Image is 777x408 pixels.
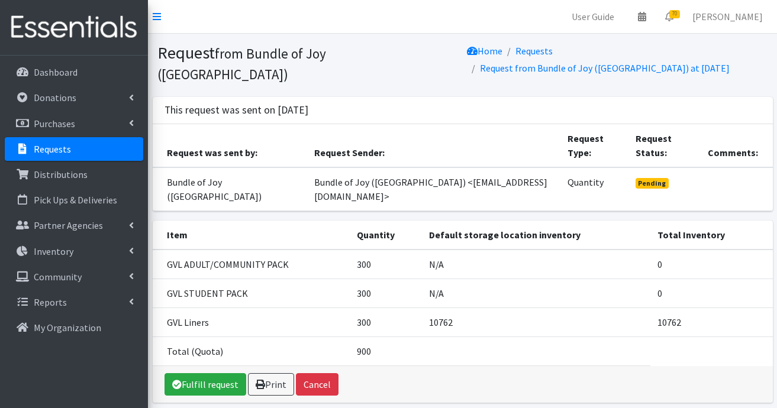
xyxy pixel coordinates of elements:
[350,221,421,250] th: Quantity
[153,250,350,279] td: GVL ADULT/COMMUNITY PACK
[34,219,103,231] p: Partner Agencies
[5,316,143,339] a: My Organization
[683,5,772,28] a: [PERSON_NAME]
[656,5,683,28] a: 70
[5,8,143,47] img: HumanEssentials
[422,279,650,308] td: N/A
[422,221,650,250] th: Default storage location inventory
[350,308,421,337] td: 300
[34,92,76,103] p: Donations
[422,308,650,337] td: 10762
[350,337,421,366] td: 900
[5,188,143,212] a: Pick Ups & Deliveries
[5,163,143,186] a: Distributions
[157,45,326,83] small: from Bundle of Joy ([GEOGRAPHIC_DATA])
[248,373,294,396] a: Print
[165,373,246,396] a: Fulfill request
[34,169,88,180] p: Distributions
[5,112,143,135] a: Purchases
[480,62,730,74] a: Request from Bundle of Joy ([GEOGRAPHIC_DATA]) at [DATE]
[34,194,117,206] p: Pick Ups & Deliveries
[296,373,338,396] button: Cancel
[5,239,143,263] a: Inventory
[34,143,71,155] p: Requests
[467,45,502,57] a: Home
[153,308,350,337] td: GVL Liners
[515,45,553,57] a: Requests
[153,337,350,366] td: Total (Quota)
[165,104,308,116] h3: This request was sent on [DATE]
[307,124,561,167] th: Request Sender:
[669,10,680,18] span: 70
[307,167,561,211] td: Bundle of Joy ([GEOGRAPHIC_DATA]) <[EMAIL_ADDRESS][DOMAIN_NAME]>
[5,60,143,84] a: Dashboard
[34,296,67,308] p: Reports
[5,137,143,161] a: Requests
[560,167,628,211] td: Quantity
[650,250,773,279] td: 0
[5,86,143,109] a: Donations
[5,213,143,237] a: Partner Agencies
[650,221,773,250] th: Total Inventory
[562,5,624,28] a: User Guide
[153,124,307,167] th: Request was sent by:
[34,66,78,78] p: Dashboard
[650,308,773,337] td: 10762
[560,124,628,167] th: Request Type:
[157,43,459,83] h1: Request
[350,250,421,279] td: 300
[34,245,73,257] p: Inventory
[701,124,772,167] th: Comments:
[650,279,773,308] td: 0
[34,271,82,283] p: Community
[153,279,350,308] td: GVL STUDENT PACK
[5,265,143,289] a: Community
[422,250,650,279] td: N/A
[628,124,701,167] th: Request Status:
[350,279,421,308] td: 300
[34,118,75,129] p: Purchases
[153,221,350,250] th: Item
[153,167,307,211] td: Bundle of Joy ([GEOGRAPHIC_DATA])
[636,178,669,189] span: Pending
[5,290,143,314] a: Reports
[34,322,101,333] p: My Organization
